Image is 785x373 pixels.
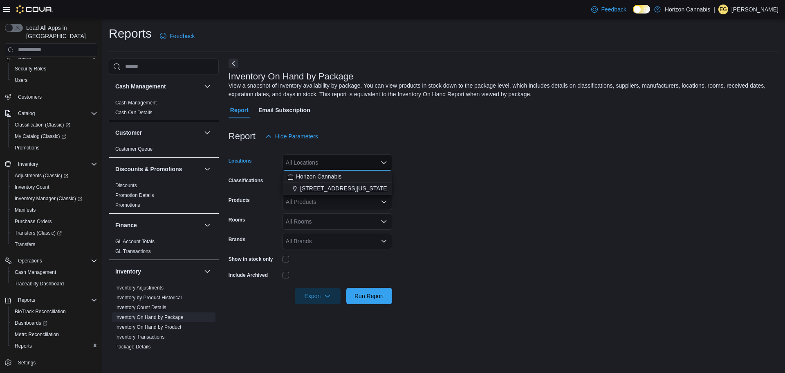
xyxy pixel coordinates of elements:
[229,59,238,68] button: Next
[115,182,137,189] span: Discounts
[11,182,97,192] span: Inventory Count
[283,171,392,194] div: Choose from the following options
[346,288,392,304] button: Run Report
[15,256,97,266] span: Operations
[11,279,97,289] span: Traceabilty Dashboard
[8,193,101,204] a: Inventory Manager (Classic)
[15,92,97,102] span: Customers
[601,5,626,14] span: Feedback
[229,72,354,81] h3: Inventory On Hand by Package
[8,216,101,227] button: Purchase Orders
[202,164,212,174] button: Discounts & Promotions
[115,109,153,116] span: Cash Out Details
[18,94,42,100] span: Customers
[115,146,153,152] a: Customer Queue
[115,334,165,340] span: Inventory Transactions
[295,288,341,304] button: Export
[115,82,201,90] button: Cash Management
[8,75,101,86] button: Users
[8,181,101,193] button: Inventory Count
[115,100,157,106] a: Cash Management
[300,288,336,304] span: Export
[115,344,151,350] span: Package Details
[115,314,184,320] a: Inventory On Hand by Package
[15,331,59,338] span: Metrc Reconciliation
[2,357,101,368] button: Settings
[11,228,97,238] span: Transfers (Classic)
[11,341,35,351] a: Reports
[115,285,164,291] span: Inventory Adjustments
[8,317,101,329] a: Dashboards
[115,129,201,137] button: Customer
[11,120,74,130] a: Classification (Classic)
[11,307,97,316] span: BioTrack Reconciliation
[15,280,64,287] span: Traceabilty Dashboard
[202,267,212,276] button: Inventory
[11,267,97,277] span: Cash Management
[354,292,384,300] span: Run Report
[229,272,268,278] label: Include Archived
[115,324,181,330] span: Inventory On Hand by Product
[115,354,151,359] a: Package History
[18,161,38,167] span: Inventory
[300,184,389,192] span: [STREET_ADDRESS][US_STATE]
[11,341,97,351] span: Reports
[15,195,82,202] span: Inventory Manager (Classic)
[115,249,151,254] a: GL Transactions
[115,238,155,245] span: GL Account Totals
[11,279,67,289] a: Traceabilty Dashboard
[229,197,250,203] label: Products
[15,122,70,128] span: Classification (Classic)
[262,128,321,145] button: Hide Parameters
[258,102,310,118] span: Email Subscription
[720,5,727,14] span: EG
[11,194,85,203] a: Inventory Manager (Classic)
[15,320,47,326] span: Dashboards
[2,158,101,170] button: Inventory
[109,237,219,260] div: Finance
[115,221,137,229] h3: Finance
[202,81,212,91] button: Cash Management
[381,159,387,166] button: Close list of options
[115,202,140,208] a: Promotions
[15,241,35,248] span: Transfers
[11,205,39,215] a: Manifests
[8,239,101,250] button: Transfers
[11,171,72,181] a: Adjustments (Classic)
[11,240,38,249] a: Transfers
[115,129,142,137] h3: Customer
[115,165,201,173] button: Discounts & Promotions
[8,204,101,216] button: Manifests
[15,133,66,140] span: My Catalog (Classic)
[15,172,68,179] span: Adjustments (Classic)
[115,267,141,276] h3: Inventory
[11,64,49,74] a: Security Roles
[381,199,387,205] button: Open list of options
[15,256,45,266] button: Operations
[15,295,38,305] button: Reports
[15,295,97,305] span: Reports
[18,110,35,117] span: Catalog
[115,99,157,106] span: Cash Management
[109,181,219,213] div: Discounts & Promotions
[11,330,97,339] span: Metrc Reconciliation
[15,357,97,368] span: Settings
[115,294,182,301] span: Inventory by Product Historical
[115,192,154,199] span: Promotion Details
[8,340,101,352] button: Reports
[15,184,49,190] span: Inventory Count
[11,131,70,141] a: My Catalog (Classic)
[202,128,212,138] button: Customer
[157,28,198,44] a: Feedback
[8,131,101,142] a: My Catalog (Classic)
[15,77,27,84] span: Users
[109,98,219,121] div: Cash Management
[11,120,97,130] span: Classification (Classic)
[11,240,97,249] span: Transfers
[15,207,36,213] span: Manifests
[115,239,155,244] a: GL Account Totals
[718,5,728,14] div: Emmanuel Gatson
